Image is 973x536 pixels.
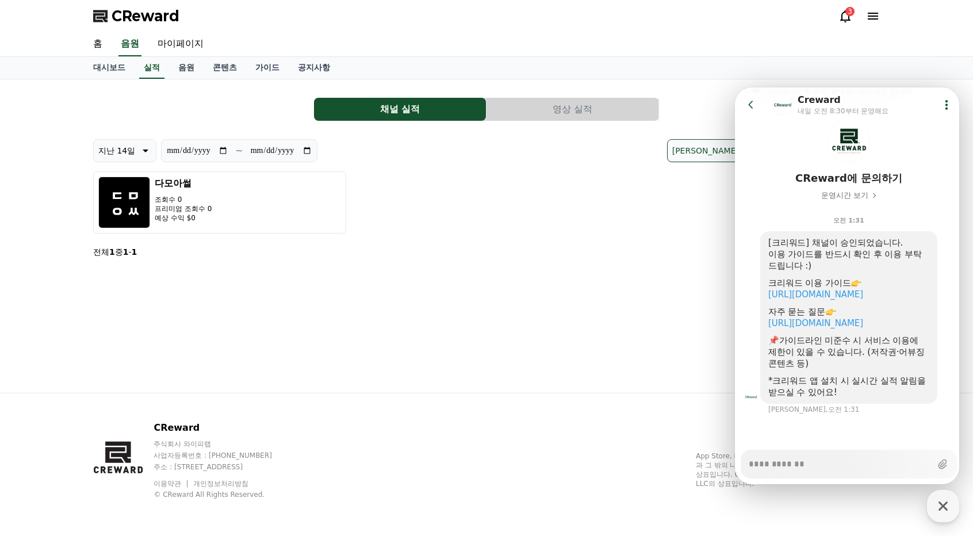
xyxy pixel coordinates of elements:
a: 홈 [84,32,112,56]
a: 가이드 [246,57,289,79]
p: CReward [154,421,294,435]
button: 영상 실적 [486,98,658,121]
p: [PERSON_NAME] [672,143,739,159]
a: 채널 실적 [314,98,486,121]
p: 지난 14일 [98,143,135,159]
img: 다모아썰 [98,177,150,228]
button: 지난 14일 [93,139,156,162]
p: 주소 : [STREET_ADDRESS] [154,462,294,472]
button: [PERSON_NAME] [667,139,760,162]
a: 3 [838,9,852,23]
button: 채널 실적 [314,98,486,121]
p: 예상 수익 $0 [155,213,212,223]
p: 전체 중 - [93,246,137,258]
p: 프리미엄 조회수 0 [155,204,212,213]
iframe: Channel chat [735,87,959,484]
h3: 다모아썰 [155,177,212,190]
a: 음원 [169,57,204,79]
a: 대시보드 [84,57,135,79]
a: CReward [93,7,179,25]
p: 사업자등록번호 : [PHONE_NUMBER] [154,451,294,460]
strong: 1 [109,247,115,256]
p: App Store, iCloud, iCloud Drive 및 iTunes Store는 미국과 그 밖의 나라 및 지역에서 등록된 Apple Inc.의 서비스 상표입니다. Goo... [696,451,880,488]
a: 콘텐츠 [204,57,246,79]
p: ~ [235,144,243,158]
a: 공지사항 [289,57,339,79]
strong: 1 [132,247,137,256]
p: 주식회사 와이피랩 [154,439,294,449]
p: © CReward All Rights Reserved. [154,490,294,499]
p: 조회수 0 [155,195,212,204]
a: 이용약관 [154,480,190,488]
div: 3 [845,7,855,16]
button: 다모아썰 조회수 0 프리미엄 조회수 0 예상 수익 $0 [93,171,346,233]
strong: 1 [123,247,129,256]
a: 음원 [118,32,141,56]
a: 실적 [139,57,164,79]
span: CReward [112,7,179,25]
a: 마이페이지 [148,32,213,56]
a: 개인정보처리방침 [193,480,248,488]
